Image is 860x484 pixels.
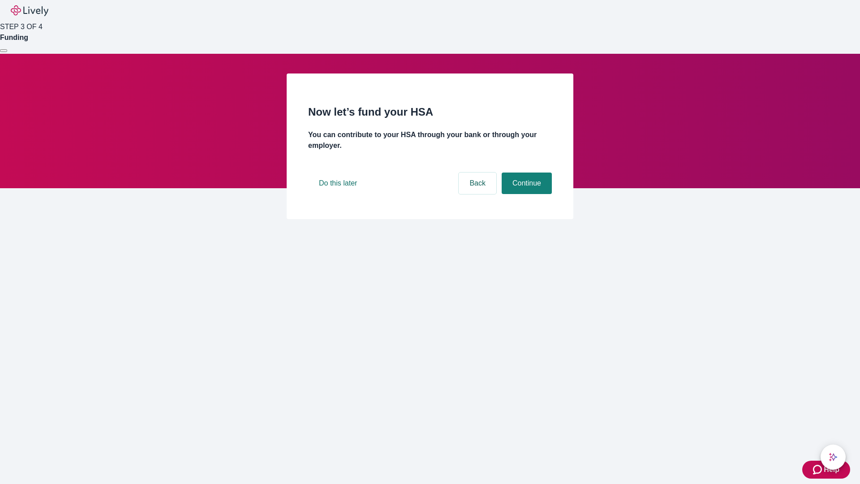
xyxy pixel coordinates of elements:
button: Continue [502,173,552,194]
img: Lively [11,5,48,16]
h4: You can contribute to your HSA through your bank or through your employer. [308,130,552,151]
span: Help [824,464,839,475]
button: Zendesk support iconHelp [802,461,850,479]
button: Back [459,173,496,194]
h2: Now let’s fund your HSA [308,104,552,120]
button: chat [821,445,846,470]
svg: Lively AI Assistant [829,453,838,462]
svg: Zendesk support icon [813,464,824,475]
button: Do this later [308,173,368,194]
